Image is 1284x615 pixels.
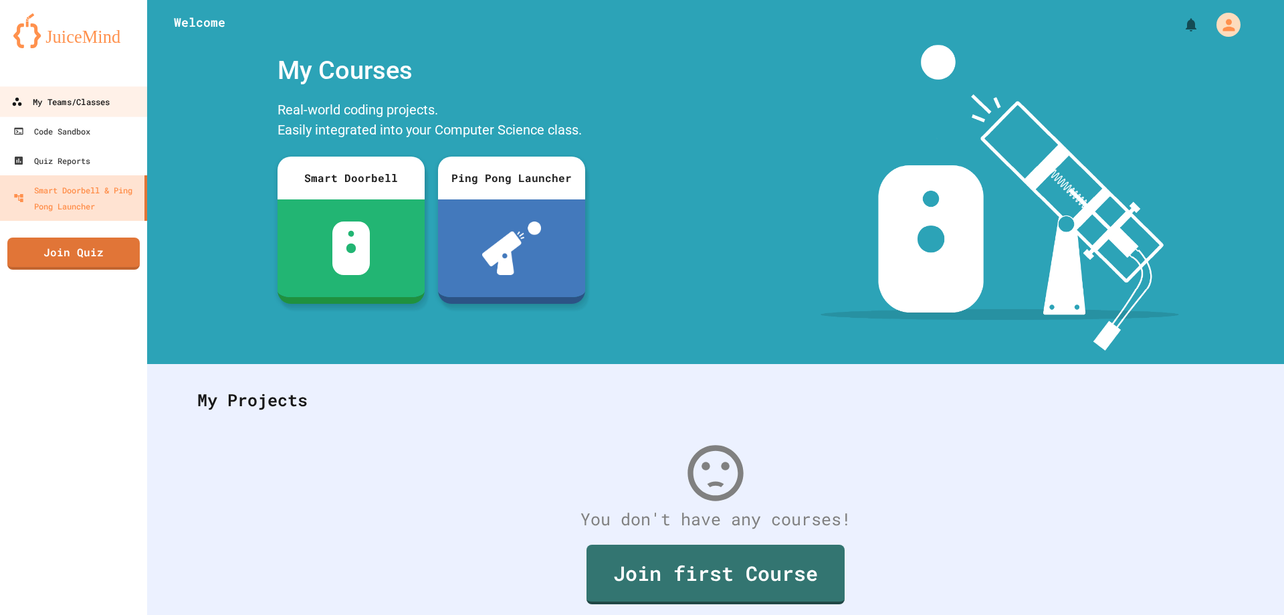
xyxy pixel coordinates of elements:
div: Smart Doorbell & Ping Pong Launcher [13,182,139,214]
a: Join Quiz [7,238,140,270]
div: Code Sandbox [13,123,90,139]
div: You don't have any courses! [184,507,1247,532]
div: Real-world coding projects. Easily integrated into your Computer Science class. [271,96,592,147]
div: My Notifications [1158,13,1202,36]
div: Smart Doorbell [278,157,425,199]
a: Join first Course [586,545,845,604]
div: Ping Pong Launcher [438,157,585,199]
div: My Teams/Classes [11,94,110,110]
div: My Projects [184,374,1247,426]
img: ppl-with-ball.png [482,222,542,275]
img: logo-orange.svg [13,13,134,48]
img: banner-image-my-projects.png [821,45,1179,351]
div: My Account [1202,9,1244,40]
div: Quiz Reports [13,153,90,169]
div: My Courses [271,45,592,96]
img: sdb-white.svg [332,222,370,275]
